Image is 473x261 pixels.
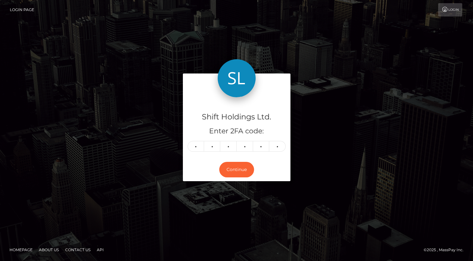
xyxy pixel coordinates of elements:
a: Login [438,3,462,16]
div: © 2025 , MassPay Inc. [424,246,468,253]
a: Homepage [7,245,35,255]
a: API [94,245,106,255]
img: Shift Holdings Ltd. [218,59,256,97]
a: Login Page [10,3,34,16]
h5: Enter 2FA code: [188,126,286,136]
button: Continue [219,162,254,177]
a: About Us [36,245,61,255]
h4: Shift Holdings Ltd. [188,111,286,123]
a: Contact Us [63,245,93,255]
